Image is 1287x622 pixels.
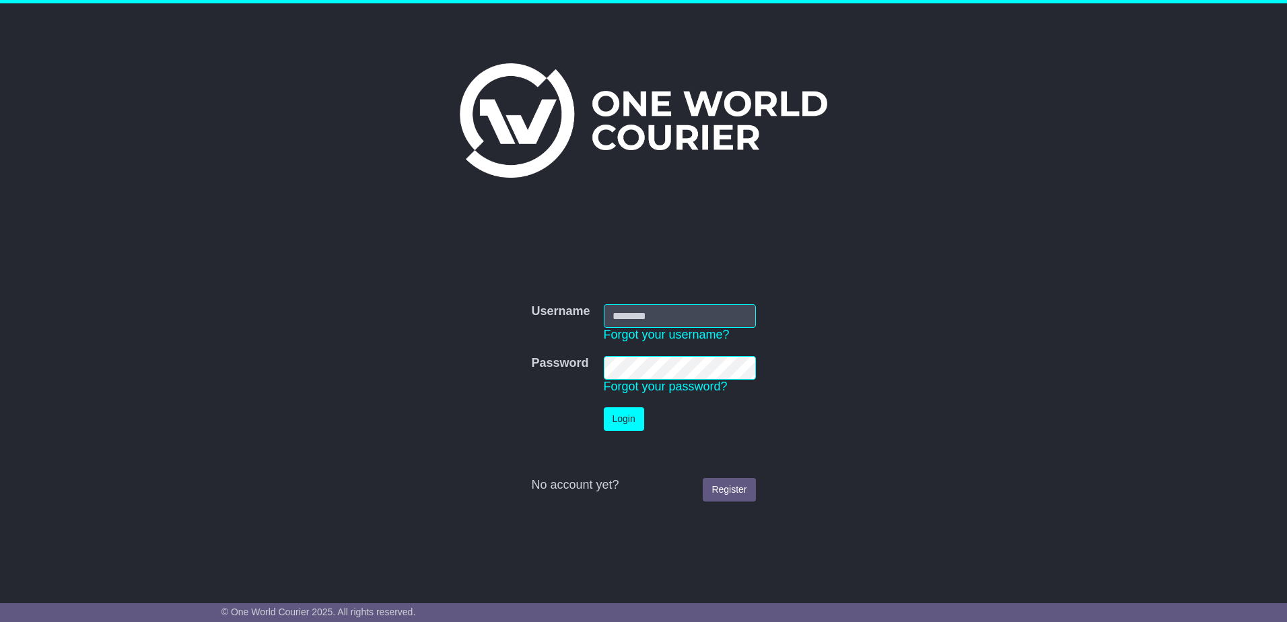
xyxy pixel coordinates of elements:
button: Login [604,407,644,431]
span: © One World Courier 2025. All rights reserved. [221,607,416,617]
a: Forgot your password? [604,380,728,393]
a: Forgot your username? [604,328,730,341]
label: Username [531,304,590,319]
img: One World [460,63,827,178]
a: Register [703,478,755,502]
label: Password [531,356,588,371]
div: No account yet? [531,478,755,493]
